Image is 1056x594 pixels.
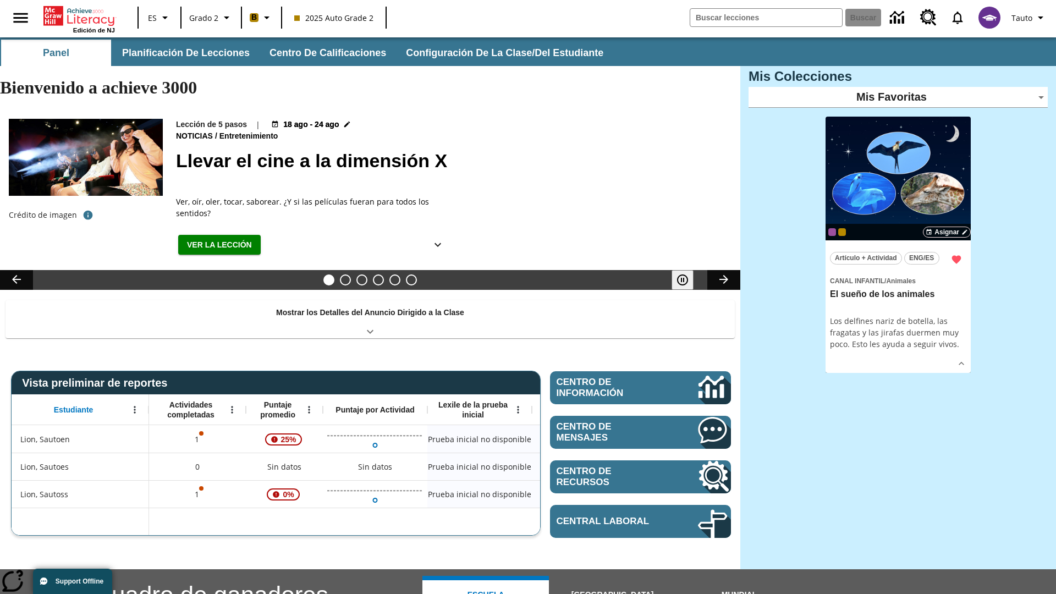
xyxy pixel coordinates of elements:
[294,12,373,24] span: 2025 Auto Grade 2
[428,461,531,472] span: Prueba inicial no disponible, Lion, Sautoes
[148,12,157,24] span: ES
[9,9,156,21] body: Máximo 600 caracteres Presiona Escape para desactivar la barra de herramientas Presiona Alt + F10...
[195,461,200,472] span: 0
[245,8,278,28] button: Boost El color de la clase es anaranjado claro. Cambiar el color de la clase.
[373,274,384,285] button: Diapositiva 4 ¿Los autos del futuro?
[269,119,353,130] button: 18 ago - 24 ago Elegir fechas
[176,196,451,219] div: Ver, oír, oler, tocar, saborear. ¿Y si las películas fueran para todos los sentidos?
[428,433,531,445] span: Prueba inicial no disponible, Lion, Sautoen
[194,433,201,445] p: 1
[9,119,163,196] img: El panel situado frente a los asientos rocía con agua nebulizada al feliz público en un cine equi...
[830,252,902,265] button: Artículo + Actividad
[43,5,115,27] a: Portada
[532,480,636,508] div: Sin datos, Lion, Sautoss
[276,307,464,318] p: Mostrar los Detalles del Anuncio Dirigido a la Clase
[176,130,215,142] span: Noticias
[510,402,526,418] button: Abrir menú
[828,228,836,236] span: OL 2025 Auto Grade 3
[262,455,307,478] span: Sin datos
[176,119,247,130] p: Lección de 5 pasos
[947,250,966,269] button: Remover de Favoritas
[557,377,661,399] span: Centro de información
[830,274,966,287] span: Tema: Canal Infantil/Animales
[397,40,612,66] button: Configuración de la clase/del estudiante
[155,400,227,420] span: Actividades completadas
[550,416,731,449] a: Centro de mensajes
[749,87,1048,108] div: Mis Favoritas
[20,433,70,445] span: Lion, Sautoen
[904,252,939,265] button: ENG/ES
[550,505,731,538] a: Central laboral
[246,425,323,453] div: , 25%, ¡Atención! La puntuación media de 25% correspondiente al primer intento de este estudiante...
[43,4,115,34] div: Portada
[127,402,143,418] button: Abrir menú
[389,274,400,285] button: Diapositiva 5 ¿Cuál es la gran idea?
[830,277,884,285] span: Canal Infantil
[943,3,972,32] a: Notificaciones
[830,315,966,350] div: Los delfines nariz de botella, las fragatas y las jirafas duermen muy poco. Esto les ayuda a segu...
[283,119,339,130] span: 18 ago - 24 ago
[433,400,513,420] span: Lexile de la prueba inicial
[301,402,317,418] button: Abrir menú
[149,425,246,453] div: 1, Es posible que sea inválido el puntaje de una o más actividades., Lion, Sautoen
[178,235,261,255] button: Ver la lección
[550,460,731,493] a: Centro de recursos, Se abrirá en una pestaña nueva.
[406,274,417,285] button: Diapositiva 6 Una idea, mucho trabajo
[194,488,201,500] p: 1
[884,277,886,285] span: /
[278,485,298,504] span: 0%
[277,430,301,449] span: 25%
[256,119,260,130] span: |
[557,466,665,488] span: Centro de recursos
[219,130,280,142] span: Entretenimiento
[4,2,37,34] button: Abrir el menú lateral
[251,10,257,24] span: B
[353,456,398,478] div: Sin datos, Lion, Sautoes
[149,453,246,480] div: 0, Lion, Sautoes
[142,8,177,28] button: Lenguaje: ES, Selecciona un idioma
[246,480,323,508] div: , 0%, ¡Atención! La puntuación media de 0% correspondiente al primer intento de este estudiante d...
[883,3,914,33] a: Centro de información
[185,8,238,28] button: Grado: Grado 2, Elige un grado
[749,69,1048,84] h3: Mis Colecciones
[532,425,636,453] div: Sin datos, Lion, Sautoen
[1,40,111,66] button: Panel
[54,405,94,415] span: Estudiante
[261,40,395,66] button: Centro de calificaciones
[672,270,694,290] button: Pausar
[532,453,636,480] div: Sin datos, Lion, Sautoes
[830,289,966,300] h3: El sueño de los animales
[1007,8,1052,28] button: Perfil/Configuración
[176,147,727,175] h2: Llevar el cine a la dimensión X
[77,205,99,225] button: Crédito de foto: The Asahi Shimbun vía Getty Images
[20,461,69,472] span: Lion, Sautoes
[251,400,304,420] span: Puntaje promedio
[428,488,531,500] span: Prueba inicial no disponible, Lion, Sautoss
[838,228,846,236] div: New 2025 class
[835,252,897,264] span: Artículo + Actividad
[1011,12,1032,24] span: Tauto
[335,405,414,415] span: Puntaje por Actividad
[707,270,740,290] button: Carrusel de lecciones, seguir
[340,274,351,285] button: Diapositiva 2 ¿Lo quieres con papas fritas?
[5,300,735,338] div: Mostrar los Detalles del Anuncio Dirigido a la Clase
[978,7,1000,29] img: avatar image
[33,569,112,594] button: Support Offline
[914,3,943,32] a: Centro de recursos, Se abrirá en una pestaña nueva.
[690,9,842,26] input: Buscar campo
[923,227,971,238] button: Asignar Elegir fechas
[113,40,258,66] button: Planificación de lecciones
[886,277,915,285] span: Animales
[909,252,934,264] span: ENG/ES
[20,488,68,500] span: Lion, Sautoss
[73,27,115,34] span: Edición de NJ
[224,402,240,418] button: Abrir menú
[826,117,971,373] div: lesson details
[22,377,173,389] span: Vista preliminar de reportes
[323,274,334,285] button: Diapositiva 1 Llevar el cine a la dimensión X
[356,274,367,285] button: Diapositiva 3 Modas que pasaron de moda
[953,355,970,372] button: Ver más
[972,3,1007,32] button: Escoja un nuevo avatar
